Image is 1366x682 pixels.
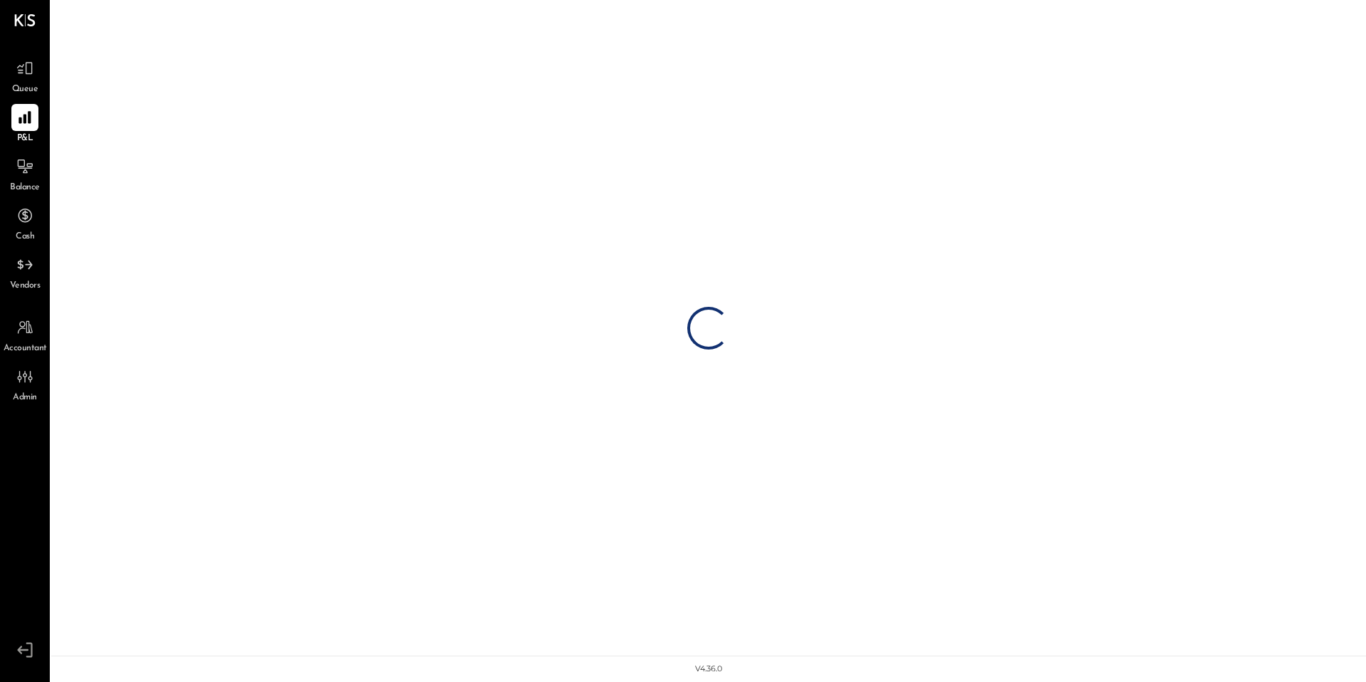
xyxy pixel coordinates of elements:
span: Accountant [4,342,47,355]
a: Accountant [1,314,49,355]
a: Queue [1,55,49,96]
a: Cash [1,202,49,243]
a: Vendors [1,251,49,293]
span: P&L [17,132,33,145]
span: Balance [10,182,40,194]
span: Cash [16,231,34,243]
span: Admin [13,392,37,404]
a: P&L [1,104,49,145]
a: Balance [1,153,49,194]
a: Admin [1,363,49,404]
span: Queue [12,83,38,96]
div: v 4.36.0 [695,663,722,675]
span: Vendors [10,280,41,293]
